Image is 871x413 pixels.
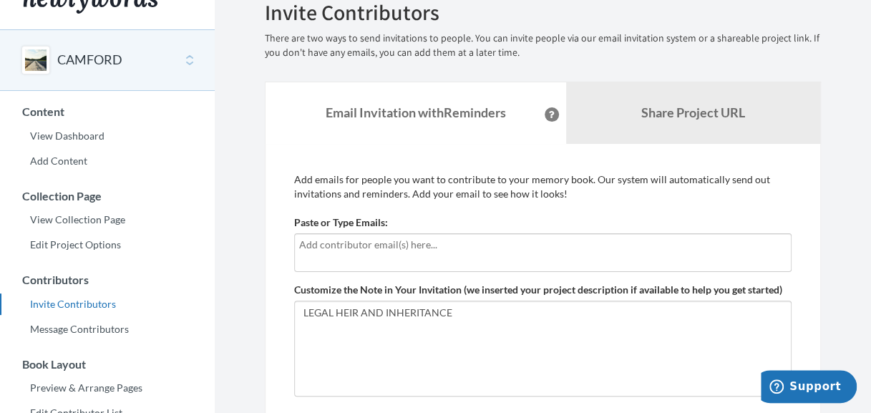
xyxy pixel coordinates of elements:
[326,105,506,120] strong: Email Invitation with Reminders
[294,301,792,397] textarea: LEGAL HEIR AND INHERITANCE
[265,1,821,24] h2: Invite Contributors
[761,370,857,406] iframe: Opens a widget where you can chat to one of our agents
[1,273,215,286] h3: Contributors
[1,190,215,203] h3: Collection Page
[299,237,787,253] input: Add contributor email(s) here...
[1,105,215,118] h3: Content
[265,31,821,60] p: There are two ways to send invitations to people. You can invite people via our email invitation ...
[294,283,782,297] label: Customize the Note in Your Invitation (we inserted your project description if available to help ...
[1,358,215,371] h3: Book Layout
[294,215,388,230] label: Paste or Type Emails:
[57,51,122,69] button: CAMFORD
[294,173,792,201] p: Add emails for people you want to contribute to your memory book. Our system will automatically s...
[641,105,745,120] b: Share Project URL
